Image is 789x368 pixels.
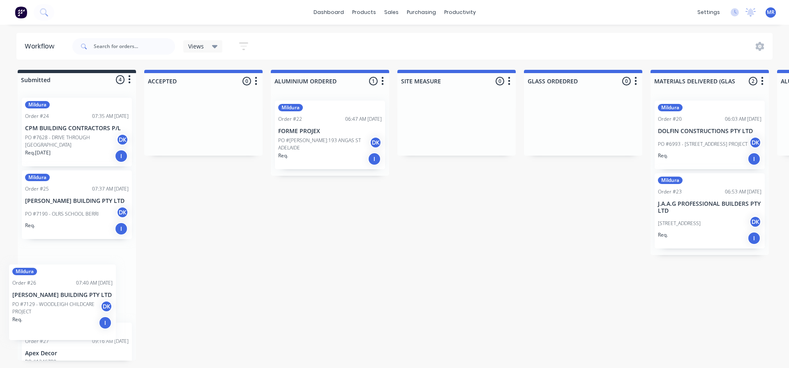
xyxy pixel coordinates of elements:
input: Enter column name… [654,77,735,85]
div: productivity [440,6,480,18]
input: Enter column name… [275,77,355,85]
div: Submitted [19,76,51,84]
div: settings [693,6,724,18]
a: dashboard [309,6,348,18]
input: Enter column name… [528,77,609,85]
span: 0 [496,77,504,85]
div: purchasing [403,6,440,18]
input: Enter column name… [401,77,482,85]
input: Search for orders... [94,38,175,55]
span: MR [767,9,775,16]
div: Workflow [25,41,58,51]
img: Factory [15,6,27,18]
div: sales [380,6,403,18]
span: 0 [242,77,251,85]
span: 2 [749,77,757,85]
span: 0 [622,77,631,85]
div: products [348,6,380,18]
span: 4 [116,75,125,84]
span: Views [188,42,204,51]
span: 1 [369,77,378,85]
input: Enter column name… [148,77,229,85]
